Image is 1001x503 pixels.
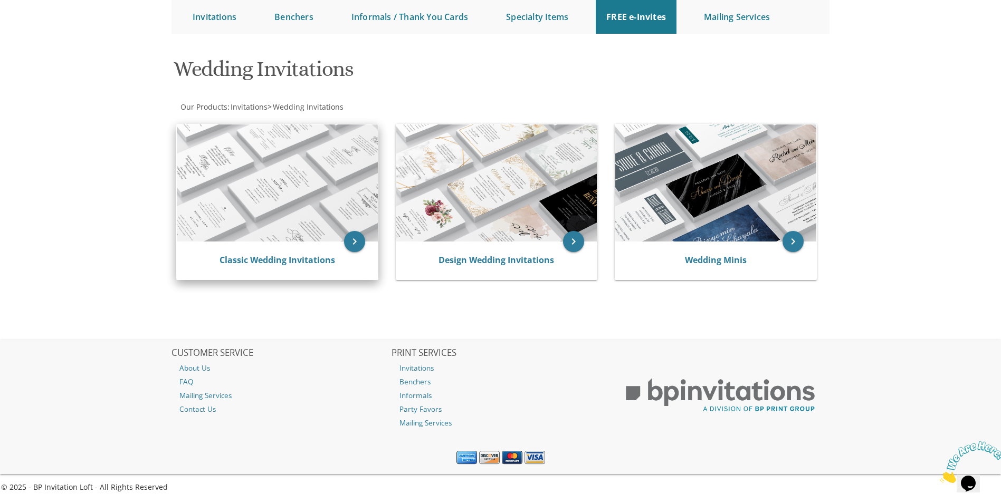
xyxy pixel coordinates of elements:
img: Chat attention grabber [4,4,70,46]
span: Invitations [231,102,268,112]
a: Invitations [230,102,268,112]
a: Mailing Services [392,416,610,430]
a: Wedding Invitations [272,102,344,112]
img: Wedding Minis [615,124,816,241]
a: Contact Us [171,402,390,416]
h2: PRINT SERVICES [392,348,610,359]
img: Design Wedding Invitations [396,124,597,241]
a: FAQ [171,375,390,389]
a: Invitations [392,361,610,375]
a: Design Wedding Invitations [438,254,554,266]
a: keyboard_arrow_right [344,231,365,252]
a: Benchers [392,375,610,389]
div: : [171,102,501,112]
a: Classic Wedding Invitations [220,254,335,266]
img: Visa [525,451,545,465]
img: Discover [479,451,500,465]
a: Party Favors [392,402,610,416]
h1: Wedding Invitations [174,57,604,89]
a: Wedding Minis [685,254,747,266]
span: Wedding Invitations [273,102,344,112]
img: Classic Wedding Invitations [177,124,378,241]
iframe: chat widget [936,437,1001,487]
a: Mailing Services [171,389,390,402]
a: About Us [171,361,390,375]
a: keyboard_arrow_right [563,231,584,252]
h2: CUSTOMER SERVICE [171,348,390,359]
img: American Express [456,451,477,465]
a: Our Products [179,102,227,112]
a: Informals [392,389,610,402]
span: > [268,102,344,112]
a: keyboard_arrow_right [783,231,804,252]
img: BP Print Group [611,369,830,422]
img: MasterCard [502,451,522,465]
